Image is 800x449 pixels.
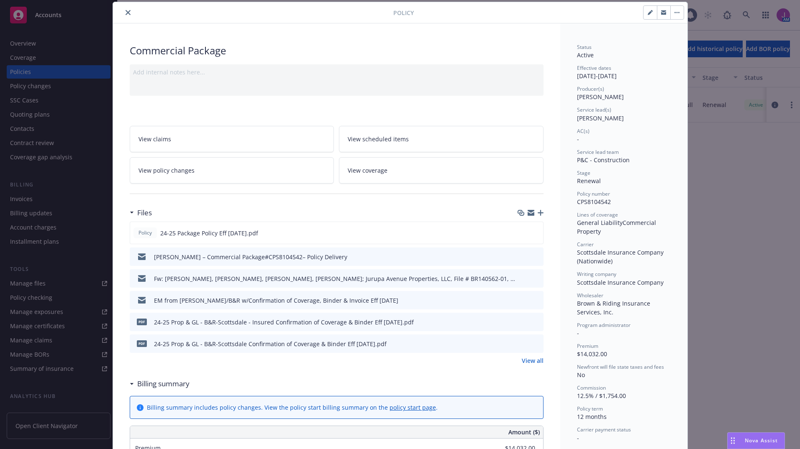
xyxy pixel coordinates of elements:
[137,229,154,237] span: Policy
[577,211,618,218] span: Lines of coverage
[519,339,526,348] button: download file
[577,128,590,135] span: AC(s)
[577,342,598,350] span: Premium
[519,318,526,327] button: download file
[133,68,540,77] div: Add internal notes here...
[577,350,607,358] span: $14,032.00
[577,190,610,197] span: Policy number
[577,299,652,316] span: Brown & Riding Insurance Services, Inc.
[339,126,544,152] a: View scheduled items
[154,339,387,348] div: 24-25 Prop & GL - B&R-Scottsdale Confirmation of Coverage & Binder Eff [DATE].pdf
[577,219,623,227] span: General Liability
[137,207,152,218] h3: Files
[577,241,594,248] span: Carrier
[577,248,665,265] span: Scottsdale Insurance Company (Nationwide)
[577,292,603,299] span: Wholesaler
[577,93,624,101] span: [PERSON_NAME]
[130,43,544,58] div: Commercial Package
[577,177,601,185] span: Renewal
[522,356,544,365] a: View all
[147,403,438,412] div: Billing summary includes policy changes. View the policy start billing summary on the .
[577,64,611,71] span: Effective dates
[727,432,785,449] button: Nova Assist
[728,433,738,449] div: Drag to move
[577,219,658,235] span: Commercial Property
[577,426,631,433] span: Carrier payment status
[577,270,616,278] span: Writing company
[533,339,540,348] button: preview file
[577,51,594,59] span: Active
[160,229,258,237] span: 24-25 Package Policy Eff [DATE].pdf
[137,319,147,325] span: pdf
[519,296,526,305] button: download file
[137,378,190,389] h3: Billing summary
[348,166,387,175] span: View coverage
[577,329,579,337] span: -
[577,148,619,156] span: Service lead team
[519,274,526,283] button: download file
[519,229,526,237] button: download file
[577,278,664,286] span: Scottsdale Insurance Company
[154,318,414,327] div: 24-25 Prop & GL - B&R-Scottsdale - Insured Confirmation of Coverage & Binder Eff [DATE].pdf
[577,321,631,329] span: Program administrator
[577,106,611,113] span: Service lead(s)
[577,169,590,176] span: Stage
[577,363,664,370] span: Newfront will file state taxes and fees
[130,207,152,218] div: Files
[123,8,133,18] button: close
[138,166,195,175] span: View policy changes
[577,64,671,80] div: [DATE] - [DATE]
[519,253,526,261] button: download file
[154,253,347,261] div: [PERSON_NAME] – Commercial Package#CPS8104542– Policy Delivery
[533,274,540,283] button: preview file
[577,371,585,379] span: No
[577,156,630,164] span: P&C - Construction
[508,428,540,436] span: Amount ($)
[577,85,604,92] span: Producer(s)
[577,114,624,122] span: [PERSON_NAME]
[577,135,579,143] span: -
[577,384,606,391] span: Commission
[532,229,540,237] button: preview file
[577,43,592,51] span: Status
[390,403,436,411] a: policy start page
[533,296,540,305] button: preview file
[130,126,334,152] a: View claims
[348,135,409,143] span: View scheduled items
[339,157,544,184] a: View coverage
[577,405,603,412] span: Policy term
[745,437,778,444] span: Nova Assist
[577,198,611,206] span: CPS8104542
[138,135,171,143] span: View claims
[154,296,398,305] div: EM from [PERSON_NAME]/B&R w/Confirmation of Coverage, Binder & Invoice Eff [DATE]
[533,318,540,327] button: preview file
[393,8,414,17] span: Policy
[533,253,540,261] button: preview file
[577,392,626,400] span: 12.5% / $1,754.00
[130,378,190,389] div: Billing summary
[154,274,516,283] div: Fw: [PERSON_NAME], [PERSON_NAME], [PERSON_NAME], [PERSON_NAME]; Jurupa Avenue Properties, LLC, Fi...
[577,434,579,442] span: -
[577,413,607,421] span: 12 months
[130,157,334,184] a: View policy changes
[137,340,147,347] span: pdf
